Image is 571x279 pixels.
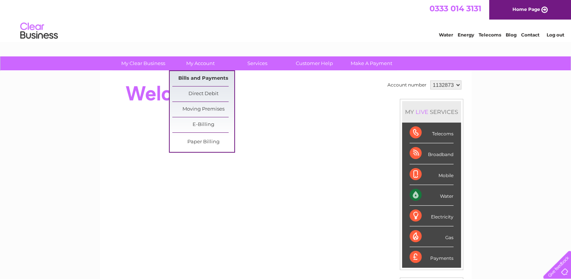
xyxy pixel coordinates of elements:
[402,101,461,123] div: MY SERVICES
[429,4,481,13] a: 0333 014 3131
[112,56,174,70] a: My Clear Business
[172,86,234,102] a: Direct Debit
[410,206,453,226] div: Electricity
[479,32,501,38] a: Telecoms
[410,247,453,267] div: Payments
[108,4,463,36] div: Clear Business is a trading name of Verastar Limited (registered in [GEOGRAPHIC_DATA] No. 3667643...
[172,71,234,86] a: Bills and Payments
[340,56,402,70] a: Make A Payment
[410,143,453,164] div: Broadband
[410,123,453,143] div: Telecoms
[226,56,288,70] a: Services
[172,117,234,132] a: E-Billing
[410,226,453,247] div: Gas
[172,135,234,150] a: Paper Billing
[458,32,474,38] a: Energy
[283,56,345,70] a: Customer Help
[410,164,453,185] div: Mobile
[410,185,453,206] div: Water
[386,79,428,91] td: Account number
[169,56,231,70] a: My Account
[414,108,430,115] div: LIVE
[439,32,453,38] a: Water
[20,20,58,42] img: logo.png
[546,32,564,38] a: Log out
[172,102,234,117] a: Moving Premises
[506,32,517,38] a: Blog
[521,32,539,38] a: Contact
